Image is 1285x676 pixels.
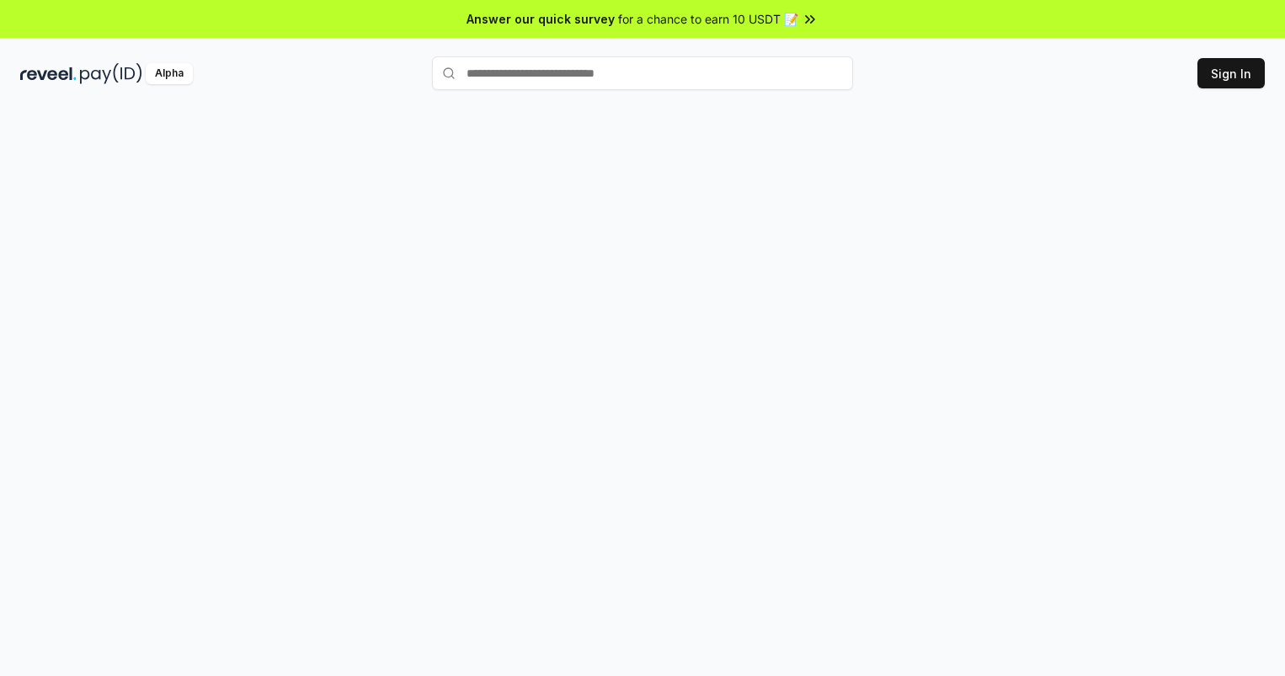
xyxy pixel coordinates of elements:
img: pay_id [80,63,142,84]
div: Alpha [146,63,193,84]
span: for a chance to earn 10 USDT 📝 [618,10,798,28]
span: Answer our quick survey [467,10,615,28]
img: reveel_dark [20,63,77,84]
button: Sign In [1197,58,1265,88]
